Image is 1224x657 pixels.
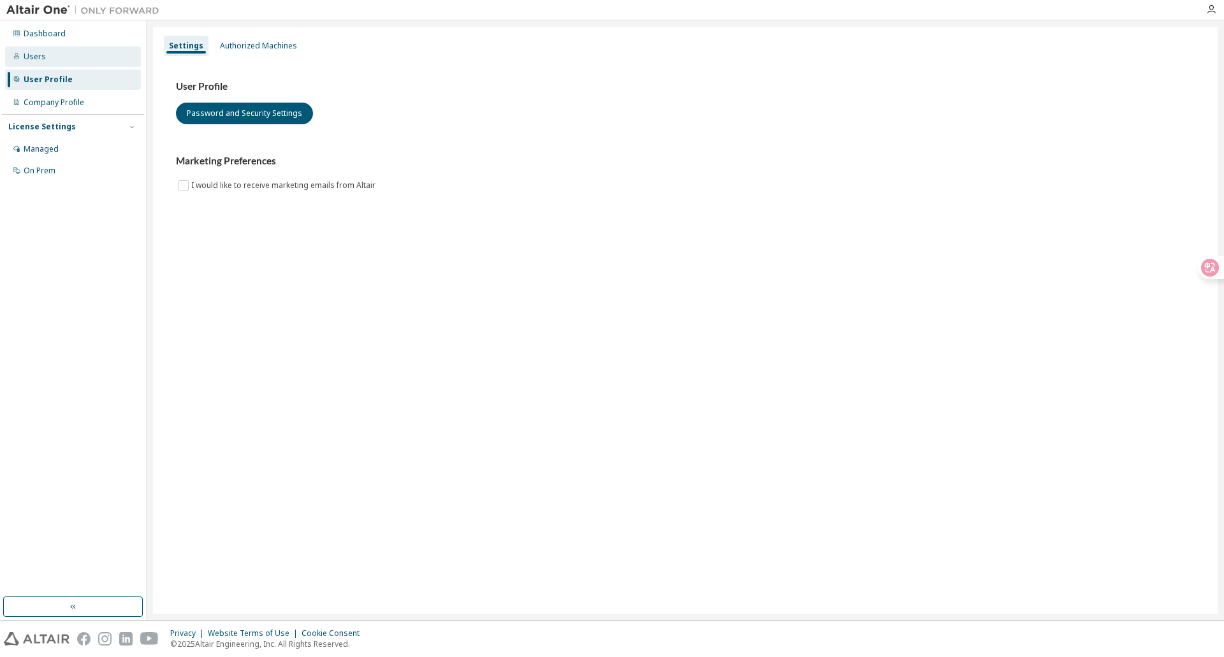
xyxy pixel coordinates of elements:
[170,628,208,639] div: Privacy
[170,639,367,649] p: © 2025 Altair Engineering, Inc. All Rights Reserved.
[176,80,1195,93] h3: User Profile
[140,632,159,646] img: youtube.svg
[24,144,59,154] div: Managed
[24,75,73,85] div: User Profile
[24,52,46,62] div: Users
[4,632,69,646] img: altair_logo.svg
[176,155,1195,168] h3: Marketing Preferences
[119,632,133,646] img: linkedin.svg
[6,4,166,17] img: Altair One
[24,97,84,108] div: Company Profile
[169,41,203,51] div: Settings
[8,122,76,132] div: License Settings
[77,632,91,646] img: facebook.svg
[98,632,112,646] img: instagram.svg
[24,166,55,176] div: On Prem
[191,178,378,193] label: I would like to receive marketing emails from Altair
[208,628,302,639] div: Website Terms of Use
[176,103,313,124] button: Password and Security Settings
[24,29,66,39] div: Dashboard
[220,41,297,51] div: Authorized Machines
[302,628,367,639] div: Cookie Consent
